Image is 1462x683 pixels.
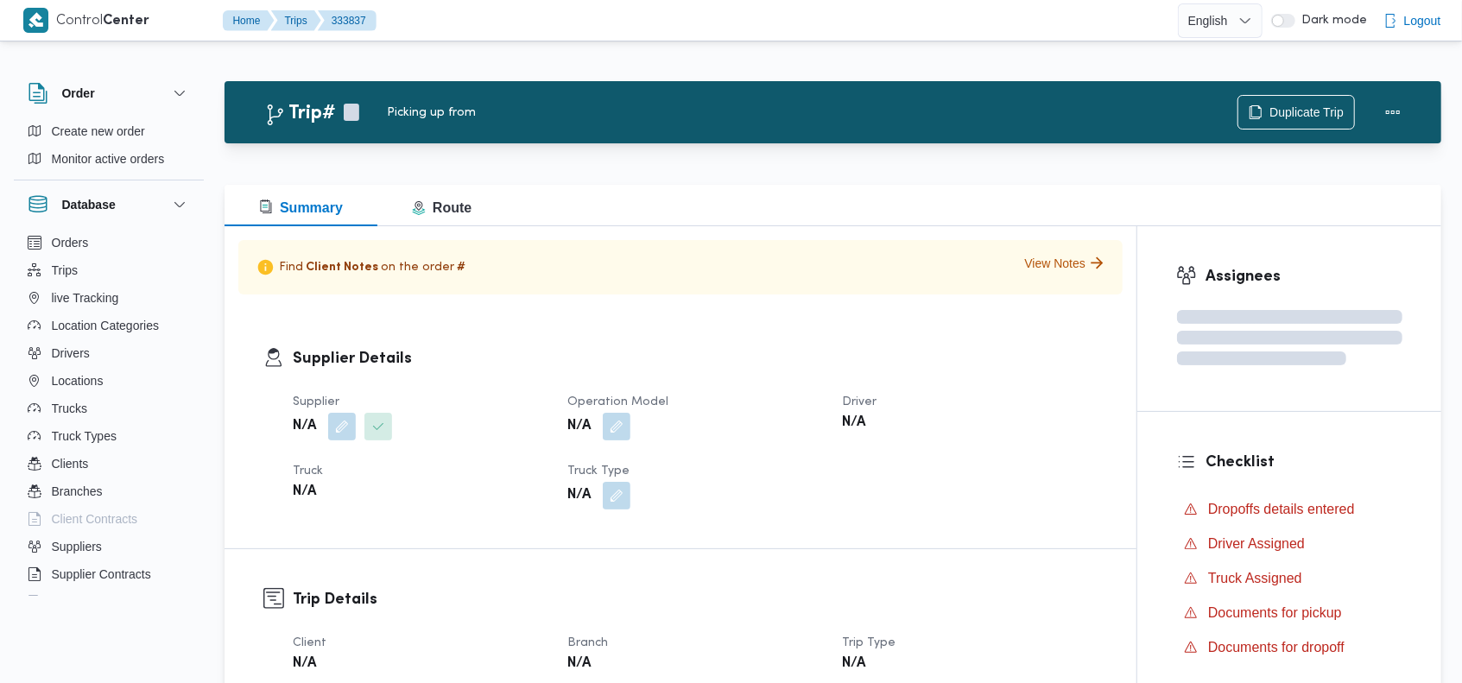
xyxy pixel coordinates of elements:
h3: Order [62,83,95,104]
b: N/A [567,416,591,437]
button: Documents for pickup [1177,599,1402,627]
span: Client [293,637,326,648]
button: live Tracking [21,284,197,312]
span: Logout [1404,10,1441,31]
span: Truck Assigned [1208,571,1302,585]
span: Driver Assigned [1208,536,1305,551]
button: Supplier Contracts [21,560,197,588]
span: Documents for dropoff [1208,640,1345,655]
button: Order [28,83,190,104]
button: Truck Assigned [1177,565,1402,592]
b: N/A [293,482,316,503]
button: 333837 [318,10,377,31]
span: Drivers [52,343,90,364]
button: Create new order [21,117,197,145]
button: Monitor active orders [21,145,197,173]
span: Documents for pickup [1208,603,1342,623]
span: live Tracking [52,288,119,308]
button: Suppliers [21,533,197,560]
span: Driver Assigned [1208,534,1305,554]
span: Dropoffs details entered [1208,502,1355,516]
span: Trucks [52,398,87,419]
span: Route [412,200,472,215]
button: Trucks [21,395,197,422]
span: Truck Assigned [1208,568,1302,589]
span: Location Categories [52,315,160,336]
button: Home [223,10,275,31]
button: Location Categories [21,312,197,339]
span: Branch [567,637,608,648]
span: Suppliers [52,536,102,557]
h3: Assignees [1206,265,1402,288]
span: Truck [293,465,323,477]
span: Branches [52,481,103,502]
span: Driver [843,396,877,408]
span: Dropoffs details entered [1208,499,1355,520]
b: Center [104,15,150,28]
span: Truck Types [52,426,117,446]
button: Duplicate Trip [1237,95,1355,130]
div: Picking up from [387,104,1237,122]
button: Locations [21,367,197,395]
button: Client Contracts [21,505,197,533]
h3: Supplier Details [293,347,1098,370]
span: Locations [52,370,104,391]
span: Operation Model [567,396,668,408]
button: View Notes [1024,254,1109,272]
span: Summary [259,200,343,215]
button: Clients [21,450,197,477]
button: Truck Types [21,422,197,450]
span: Clients [52,453,89,474]
span: Client Contracts [52,509,138,529]
span: Truck Type [567,465,630,477]
b: N/A [843,413,866,433]
b: N/A [567,654,591,674]
h3: Database [62,194,116,215]
span: Create new order [52,121,145,142]
button: Trips [271,10,321,31]
span: Supplier [293,396,339,408]
button: Actions [1376,95,1410,130]
span: Supplier Contracts [52,564,151,585]
b: N/A [293,416,316,437]
h3: Trip Details [293,588,1098,611]
div: Order [14,117,204,180]
button: Documents for dropoff [1177,634,1402,661]
button: Dropoffs details entered [1177,496,1402,523]
span: Dark mode [1295,14,1368,28]
div: Database [14,229,204,603]
span: Duplicate Trip [1269,102,1344,123]
span: Monitor active orders [52,149,165,169]
h2: Trip# [264,103,335,125]
span: Documents for pickup [1208,605,1342,620]
span: Trip Type [843,637,896,648]
button: Trips [21,256,197,284]
button: Drivers [21,339,197,367]
b: N/A [293,654,316,674]
b: N/A [843,654,866,674]
span: # [457,261,465,275]
span: Documents for dropoff [1208,637,1345,658]
b: N/A [567,485,591,506]
button: Logout [1377,3,1448,38]
span: Trips [52,260,79,281]
button: Driver Assigned [1177,530,1402,558]
span: Client Notes [306,261,378,275]
span: Devices [52,591,95,612]
span: Orders [52,232,89,253]
button: Database [28,194,190,215]
button: Orders [21,229,197,256]
h3: Checklist [1206,451,1402,474]
p: Find on the order [252,254,468,281]
button: Branches [21,477,197,505]
button: Devices [21,588,197,616]
img: X8yXhbKr1z7QwAAAABJRU5ErkJggg== [23,8,48,33]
